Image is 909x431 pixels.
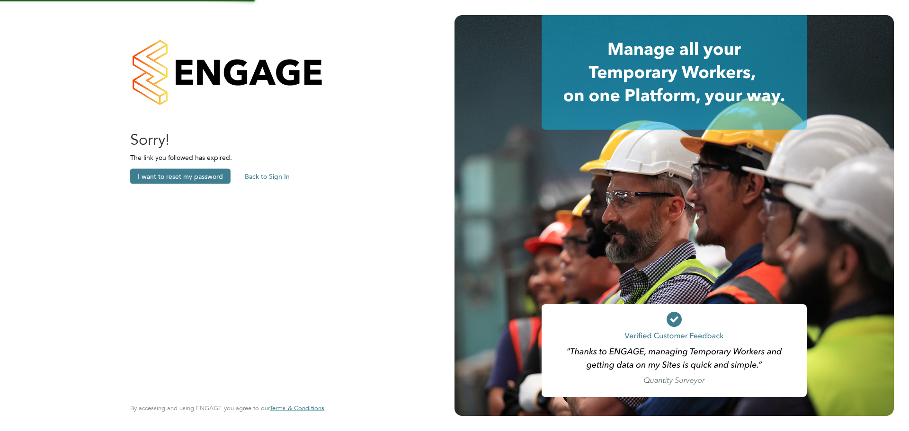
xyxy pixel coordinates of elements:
[130,404,324,412] span: By accessing and using ENGAGE you agree to our
[270,405,324,412] a: Terms & Conditions
[270,404,324,412] span: Terms & Conditions
[237,169,297,184] button: Back to Sign In
[130,153,315,162] p: The link you followed has expired.
[130,130,315,150] h2: Sorry!
[130,169,231,184] button: I want to reset my password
